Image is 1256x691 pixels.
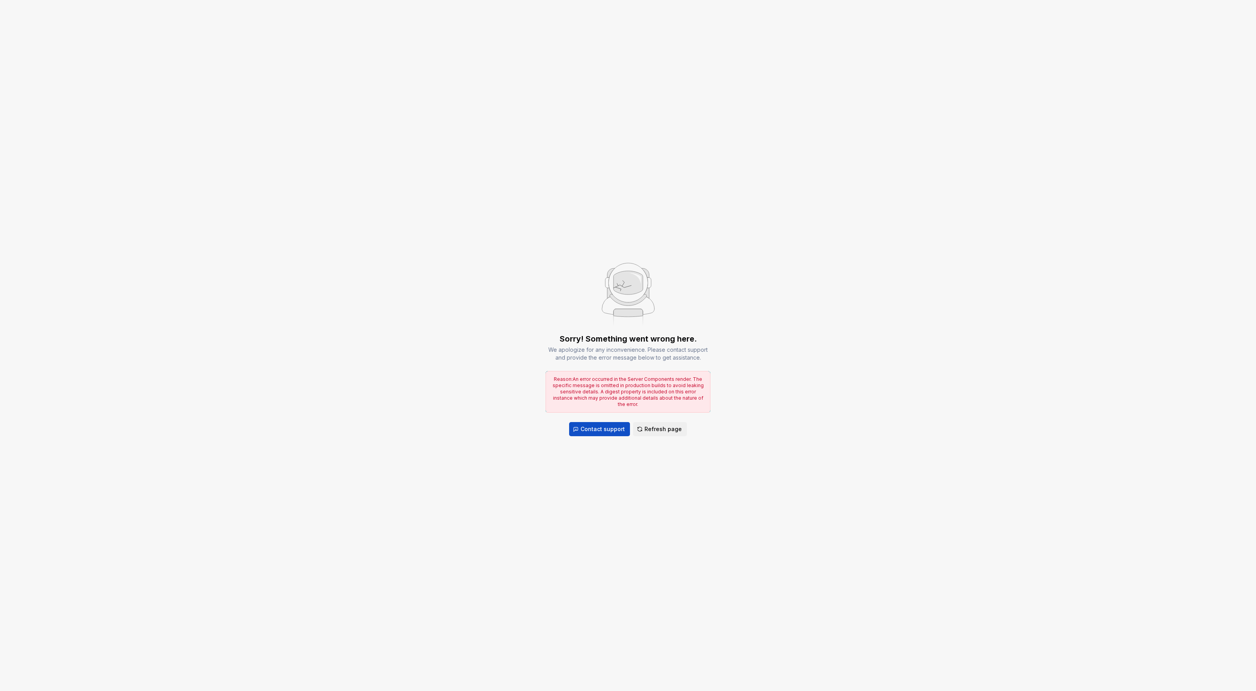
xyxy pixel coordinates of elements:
button: Contact support [569,422,630,436]
span: Reason: An error occurred in the Server Components render. The specific message is omitted in pro... [553,376,704,407]
span: Refresh page [644,425,682,433]
button: Refresh page [633,422,687,436]
div: We apologize for any inconvenience. Please contact support and provide the error message below to... [546,346,710,362]
span: Contact support [581,425,625,433]
div: Sorry! Something went wrong here. [560,333,697,344]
